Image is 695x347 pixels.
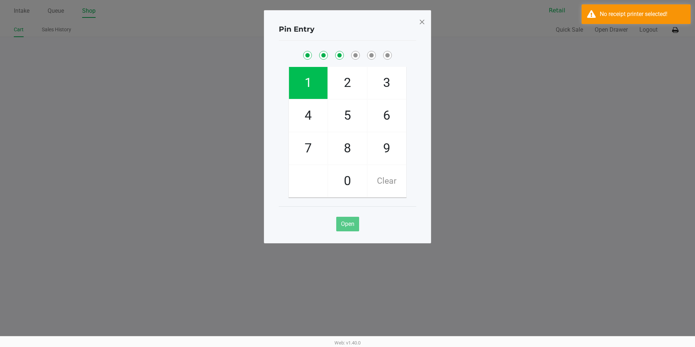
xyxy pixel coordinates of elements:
[328,100,367,132] span: 5
[328,165,367,197] span: 0
[367,165,406,197] span: Clear
[328,67,367,99] span: 2
[279,24,314,35] h4: Pin Entry
[600,10,685,19] div: No receipt printer selected!
[367,67,406,99] span: 3
[334,340,361,346] span: Web: v1.40.0
[289,100,328,132] span: 4
[367,100,406,132] span: 6
[289,132,328,164] span: 7
[289,67,328,99] span: 1
[328,132,367,164] span: 8
[367,132,406,164] span: 9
